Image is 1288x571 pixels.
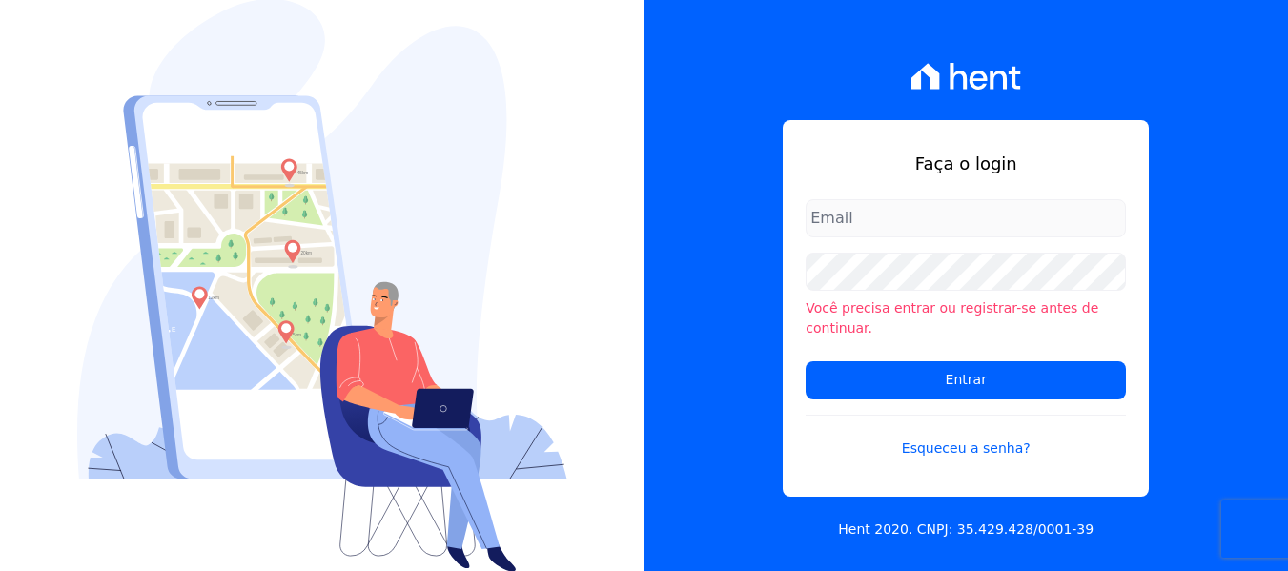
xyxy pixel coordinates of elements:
h1: Faça o login [806,151,1126,176]
input: Entrar [806,361,1126,399]
p: Hent 2020. CNPJ: 35.429.428/0001-39 [838,520,1094,540]
a: Esqueceu a senha? [806,415,1126,459]
input: Email [806,199,1126,237]
li: Você precisa entrar ou registrar-se antes de continuar. [806,298,1126,338]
